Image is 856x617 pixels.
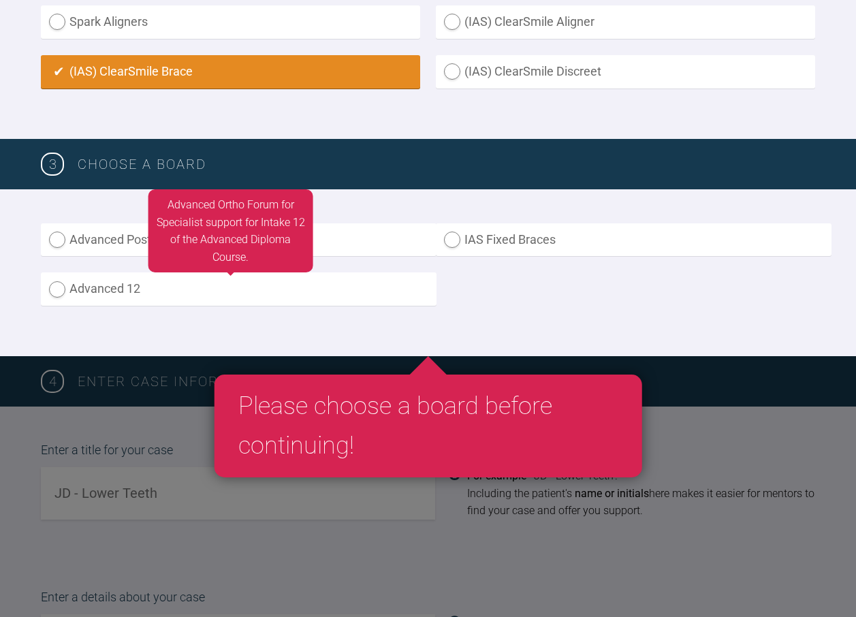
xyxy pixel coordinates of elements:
label: (IAS) ClearSmile Discreet [436,55,815,89]
label: (IAS) ClearSmile Brace [41,55,420,89]
div: Please choose a board before continuing! [214,375,642,477]
label: Spark Aligners [41,5,420,39]
label: IAS Fixed Braces [436,223,831,257]
div: Advanced Ortho Forum for Specialist support for Intake 12 of the Advanced Diploma Course. [148,189,313,272]
label: (IAS) ClearSmile Aligner [436,5,815,39]
h3: Choose a board [78,153,815,175]
span: 3 [41,153,64,176]
label: Advanced Post-training [41,223,437,257]
label: Advanced 12 [41,272,437,306]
